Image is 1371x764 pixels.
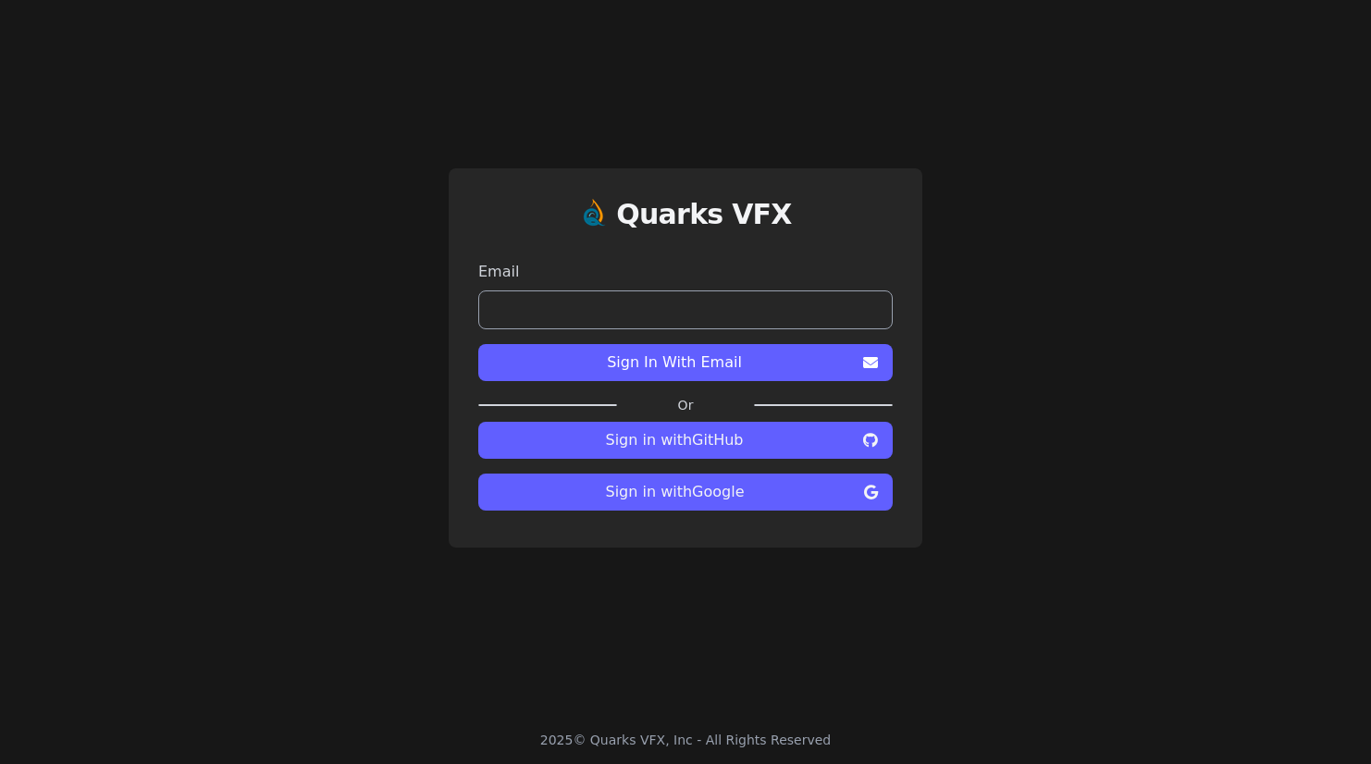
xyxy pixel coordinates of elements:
h1: Quarks VFX [616,198,792,231]
span: Sign in with Google [493,481,857,503]
button: Sign in withGitHub [478,422,893,459]
span: Sign In With Email [493,351,856,374]
label: Email [478,261,893,283]
label: Or [617,396,754,414]
div: 2025 © Quarks VFX, Inc - All Rights Reserved [540,731,832,749]
a: Quarks VFX [616,198,792,246]
button: Sign in withGoogle [478,474,893,511]
button: Sign In With Email [478,344,893,381]
span: Sign in with GitHub [493,429,856,451]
